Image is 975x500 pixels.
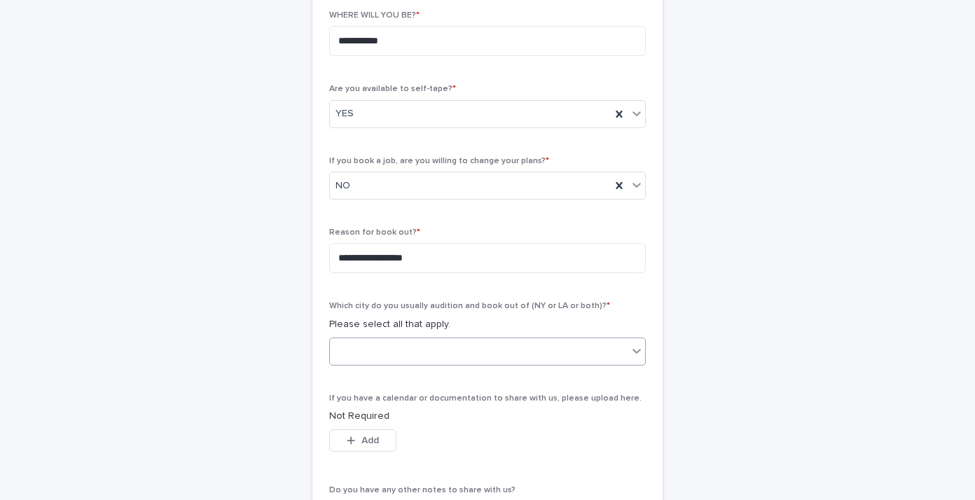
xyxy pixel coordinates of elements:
[329,394,642,403] span: If you have a calendar or documentation to share with us, please upload here.
[329,11,420,20] span: WHERE WILL YOU BE?
[361,436,379,445] span: Add
[329,85,456,93] span: Are you available to self-tape?
[329,302,610,310] span: Which city do you usually audition and book out of (NY or LA or both)?
[336,106,354,121] span: YES
[329,409,646,424] p: Not Required
[336,179,350,193] span: NO
[329,317,646,332] p: Please select all that apply.
[329,486,516,494] span: Do you have any other notes to share with us?
[329,228,420,237] span: Reason for book out?
[329,157,549,165] span: If you book a job, are you willing to change your plans?
[329,429,396,452] button: Add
